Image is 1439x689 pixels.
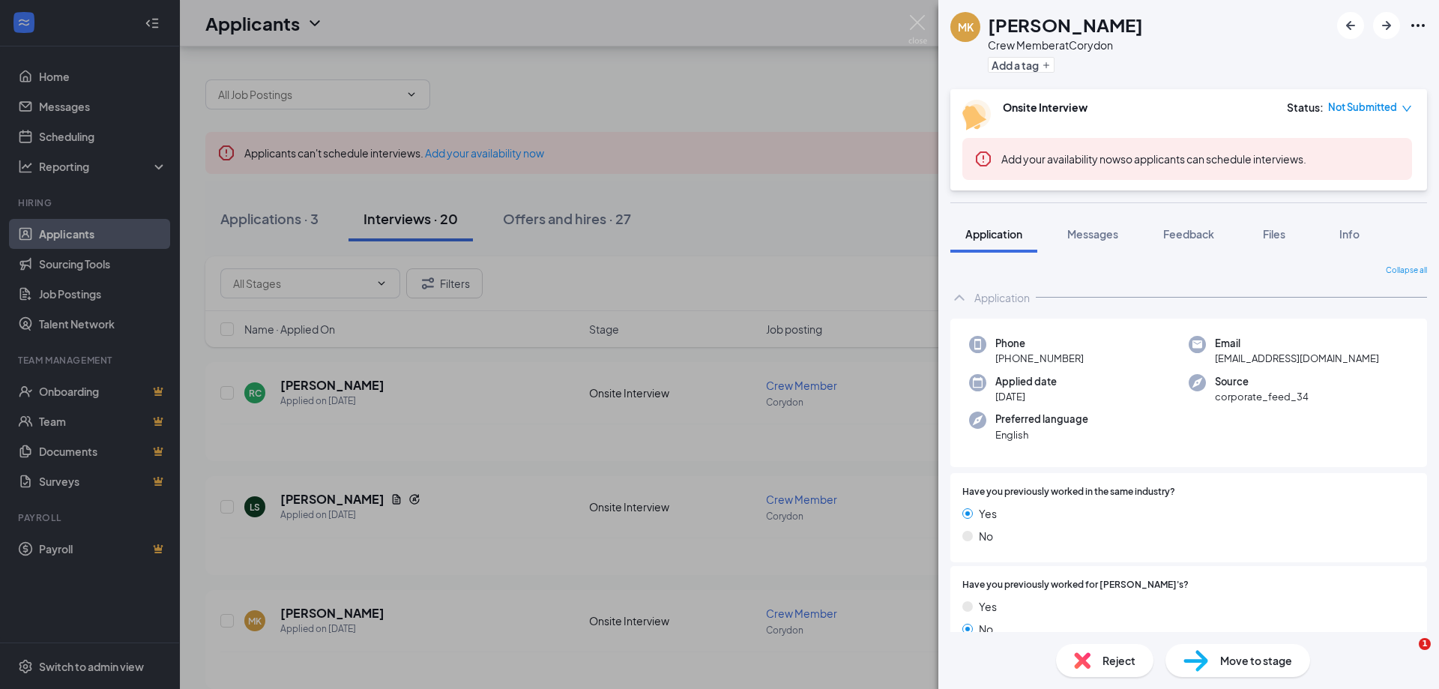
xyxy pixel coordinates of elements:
span: Have you previously worked for [PERSON_NAME]'s? [962,578,1189,592]
iframe: Intercom live chat [1388,638,1424,674]
span: No [979,621,993,637]
button: Add your availability now [1001,151,1120,166]
span: Feedback [1163,227,1214,241]
span: Preferred language [995,412,1088,427]
span: [DATE] [995,389,1057,404]
div: Crew Member at Corydon [988,37,1143,52]
span: Move to stage [1220,652,1292,669]
svg: Plus [1042,61,1051,70]
button: ArrowRight [1373,12,1400,39]
span: 1 [1419,638,1431,650]
button: PlusAdd a tag [988,57,1055,73]
span: Yes [979,598,997,615]
svg: ArrowLeftNew [1342,16,1360,34]
button: ArrowLeftNew [1337,12,1364,39]
b: Onsite Interview [1003,100,1087,114]
div: Application [974,290,1030,305]
svg: ArrowRight [1378,16,1396,34]
span: Reject [1102,652,1135,669]
span: Messages [1067,227,1118,241]
span: Phone [995,336,1084,351]
span: Yes [979,505,997,522]
span: Have you previously worked in the same industry? [962,485,1175,499]
span: No [979,528,993,544]
svg: ChevronUp [950,289,968,307]
span: [PHONE_NUMBER] [995,351,1084,366]
span: down [1402,103,1412,114]
svg: Ellipses [1409,16,1427,34]
span: Files [1263,227,1285,241]
span: Collapse all [1386,265,1427,277]
span: Info [1339,227,1360,241]
span: Source [1215,374,1309,389]
div: MK [958,19,974,34]
span: English [995,427,1088,442]
svg: Error [974,150,992,168]
span: Not Submitted [1328,100,1397,115]
div: Status : [1287,100,1324,115]
span: so applicants can schedule interviews. [1001,152,1306,166]
h1: [PERSON_NAME] [988,12,1143,37]
span: corporate_feed_34 [1215,389,1309,404]
span: Applied date [995,374,1057,389]
span: [EMAIL_ADDRESS][DOMAIN_NAME] [1215,351,1379,366]
span: Email [1215,336,1379,351]
span: Application [965,227,1022,241]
